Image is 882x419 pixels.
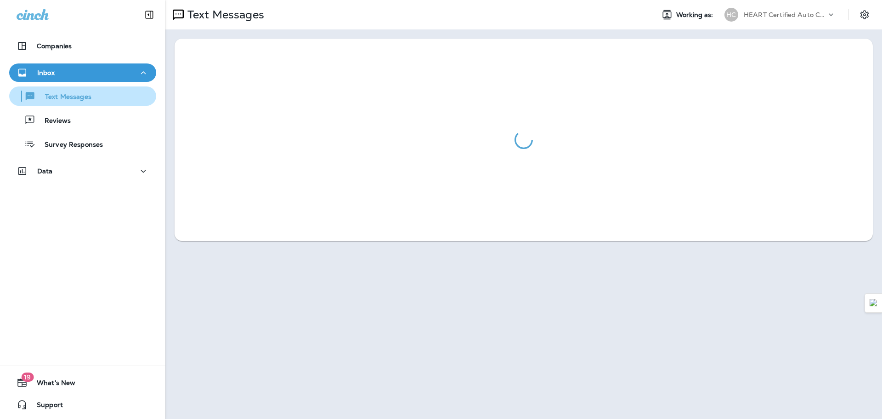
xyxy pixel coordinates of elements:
button: Support [9,396,156,414]
span: Working as: [676,11,715,19]
span: 19 [21,373,34,382]
button: Reviews [9,110,156,130]
img: Detect Auto [870,299,878,307]
p: Text Messages [184,8,264,22]
p: Reviews [35,117,71,126]
button: Settings [856,6,873,23]
button: Survey Responses [9,134,156,154]
span: What's New [28,379,75,390]
button: Collapse Sidebar [136,6,162,24]
p: Inbox [37,69,55,76]
button: Text Messages [9,86,156,106]
p: Text Messages [36,93,91,102]
button: Companies [9,37,156,55]
button: 19What's New [9,373,156,392]
p: HEART Certified Auto Care [744,11,826,18]
span: Support [28,401,63,412]
button: Data [9,162,156,180]
div: HC [724,8,738,22]
p: Survey Responses [35,141,103,149]
p: Companies [37,42,72,50]
p: Data [37,167,53,175]
button: Inbox [9,63,156,82]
